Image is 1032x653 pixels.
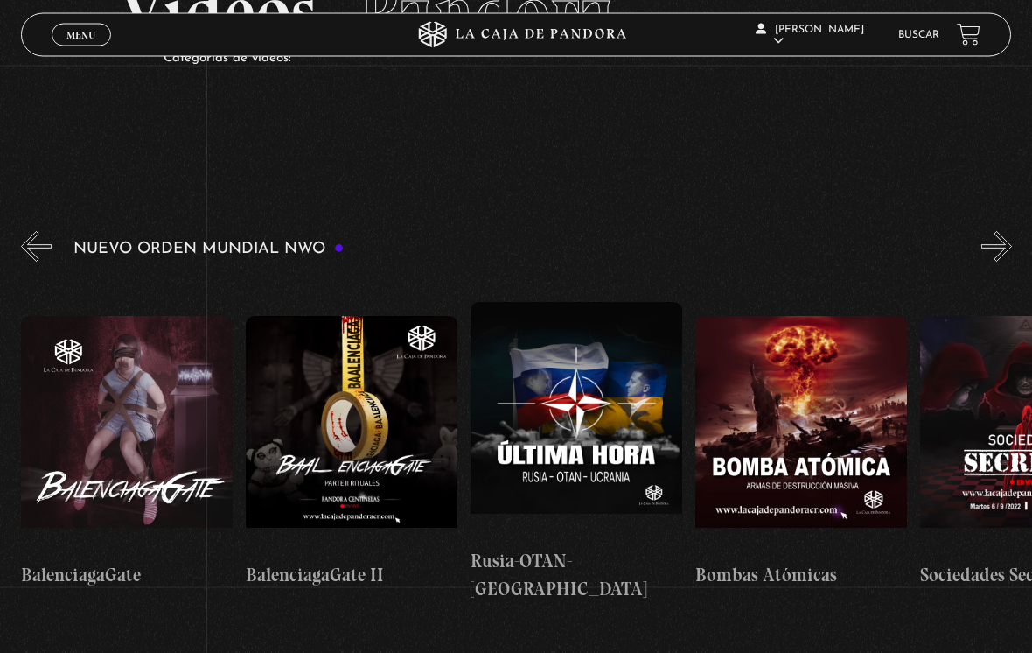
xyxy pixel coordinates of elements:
h4: Rusia-OTAN-[GEOGRAPHIC_DATA] [471,548,682,603]
h4: BalenciagaGate II [246,562,457,590]
h3: Nuevo Orden Mundial NWO [73,242,345,258]
button: Previous [21,232,52,263]
p: Categorías de videos: [164,47,912,71]
a: Buscar [898,30,939,40]
span: Cerrar [61,45,102,57]
h4: BalenciagaGate [21,562,233,590]
span: [PERSON_NAME] [756,25,864,46]
a: Rusia-OTAN-[GEOGRAPHIC_DATA] [471,276,682,631]
button: Next [981,232,1012,263]
a: Bombas Atómicas [695,276,907,631]
a: View your shopping cart [957,23,980,46]
span: Menu [66,30,95,40]
a: BalenciagaGate [21,276,233,631]
h4: Bombas Atómicas [695,562,907,590]
a: BalenciagaGate II [246,276,457,631]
